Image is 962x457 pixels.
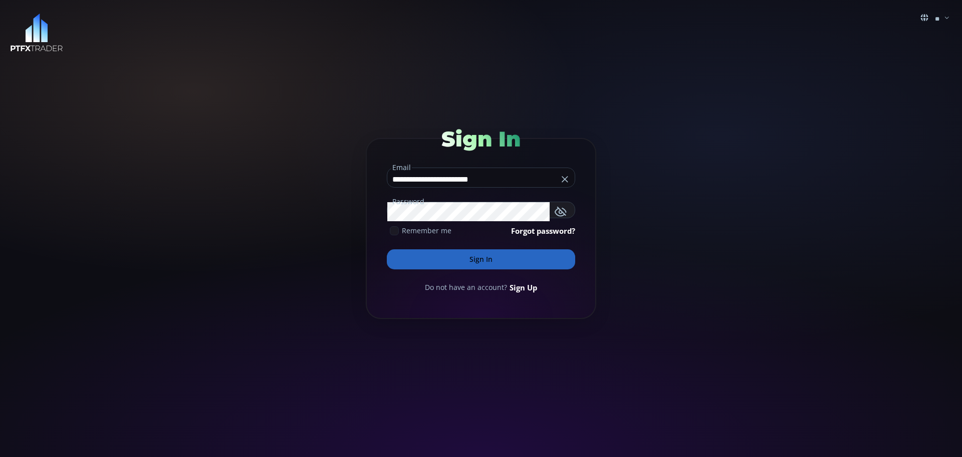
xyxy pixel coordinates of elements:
[441,126,521,152] span: Sign In
[510,282,537,293] a: Sign Up
[10,14,63,52] img: LOGO
[387,282,575,293] div: Do not have an account?
[511,225,575,236] a: Forgot password?
[402,225,451,236] span: Remember me
[387,249,575,269] button: Sign In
